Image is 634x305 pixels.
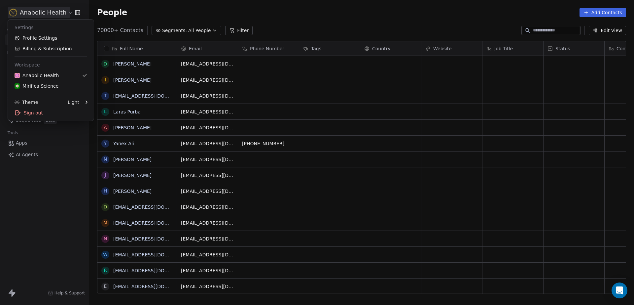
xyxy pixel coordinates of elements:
div: Light [68,99,79,106]
img: MIRIFICA%20science_logo_icon-big.png [15,83,20,89]
div: Mirifica Science [15,83,58,89]
div: Sign out [11,108,91,118]
a: Billing & Subscription [11,43,91,54]
div: Workspace [11,60,91,70]
img: Anabolic-Health-Icon-192.png [15,73,20,78]
div: Settings [11,22,91,33]
a: Profile Settings [11,33,91,43]
div: Theme [15,99,38,106]
div: Anabolic Health [15,72,59,79]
